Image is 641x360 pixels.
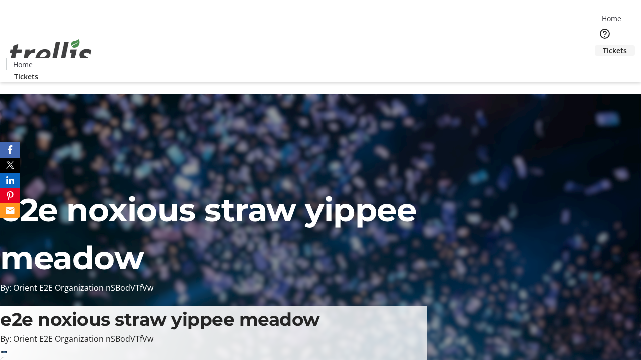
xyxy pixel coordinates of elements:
img: Orient E2E Organization nSBodVTfVw's Logo [6,28,95,78]
span: Home [602,13,621,24]
a: Tickets [6,71,46,82]
span: Tickets [14,71,38,82]
button: Help [595,24,615,44]
span: Home [13,59,33,70]
button: Cart [595,56,615,76]
a: Home [7,59,39,70]
span: Tickets [603,45,627,56]
a: Home [595,13,627,24]
a: Tickets [595,45,635,56]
